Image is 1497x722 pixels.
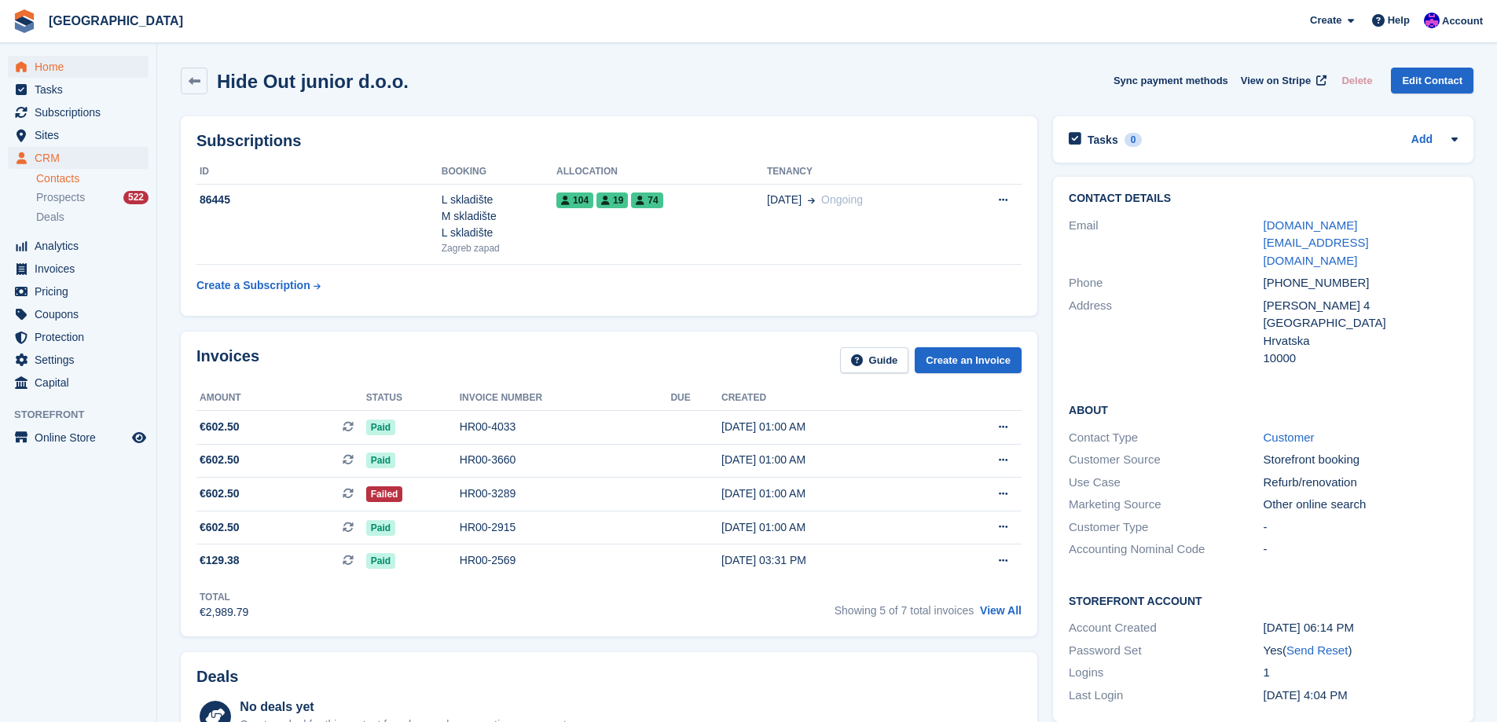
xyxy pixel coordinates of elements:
div: Marketing Source [1069,496,1263,514]
div: Hrvatska [1264,332,1458,350]
span: Paid [366,420,395,435]
div: No deals yet [240,698,569,717]
div: HR00-3289 [460,486,671,502]
span: Failed [366,486,403,502]
span: Storefront [14,407,156,423]
div: Yes [1264,642,1458,660]
span: Settings [35,349,129,371]
th: Status [366,386,460,411]
a: Guide [840,347,909,373]
img: Ivan Gačić [1424,13,1440,28]
a: menu [8,303,149,325]
div: [PERSON_NAME] 4 [1264,297,1458,315]
div: 522 [123,191,149,204]
h2: About [1069,401,1458,417]
span: Create [1310,13,1341,28]
a: Create an Invoice [915,347,1022,373]
div: €2,989.79 [200,604,248,621]
div: Customer Type [1069,519,1263,537]
span: Analytics [35,235,129,257]
div: Phone [1069,274,1263,292]
a: menu [8,349,149,371]
span: Online Store [35,427,129,449]
div: [DATE] 06:14 PM [1264,619,1458,637]
span: View on Stripe [1241,73,1311,89]
span: Paid [366,453,395,468]
th: Invoice number [460,386,671,411]
span: Deals [36,210,64,225]
span: 104 [556,192,593,208]
span: 19 [596,192,628,208]
span: Account [1442,13,1483,29]
div: 1 [1264,664,1458,682]
div: 10000 [1264,350,1458,368]
div: HR00-2915 [460,519,671,536]
a: menu [8,427,149,449]
th: Booking [442,159,556,185]
div: Logins [1069,664,1263,682]
div: Accounting Nominal Code [1069,541,1263,559]
span: Paid [366,520,395,536]
div: Customer Source [1069,451,1263,469]
a: menu [8,79,149,101]
div: Total [200,590,248,604]
span: CRM [35,147,129,169]
th: Amount [196,386,366,411]
a: Send Reset [1286,643,1348,657]
h2: Tasks [1088,133,1118,147]
a: Create a Subscription [196,271,321,300]
div: [DATE] 01:00 AM [721,519,937,536]
a: Add [1411,131,1433,149]
a: Prospects 522 [36,189,149,206]
span: €602.50 [200,486,240,502]
a: menu [8,56,149,78]
div: HR00-3660 [460,452,671,468]
div: [DATE] 01:00 AM [721,419,937,435]
span: Subscriptions [35,101,129,123]
div: Address [1069,297,1263,368]
h2: Invoices [196,347,259,373]
span: Paid [366,553,395,569]
span: Capital [35,372,129,394]
div: Create a Subscription [196,277,310,294]
a: View All [980,604,1022,617]
a: [DOMAIN_NAME][EMAIL_ADDRESS][DOMAIN_NAME] [1264,218,1369,267]
a: menu [8,258,149,280]
span: Coupons [35,303,129,325]
a: menu [8,280,149,302]
div: - [1264,541,1458,559]
div: [DATE] 01:00 AM [721,452,937,468]
div: - [1264,519,1458,537]
a: Deals [36,209,149,225]
span: Invoices [35,258,129,280]
a: menu [8,147,149,169]
span: Sites [35,124,129,146]
a: Edit Contact [1391,68,1473,93]
span: [DATE] [767,192,802,208]
div: Refurb/renovation [1264,474,1458,492]
div: 86445 [196,192,442,208]
span: ( ) [1282,643,1352,657]
span: Pricing [35,280,129,302]
div: [GEOGRAPHIC_DATA] [1264,314,1458,332]
a: menu [8,124,149,146]
span: €602.50 [200,419,240,435]
div: Last Login [1069,687,1263,705]
div: [PHONE_NUMBER] [1264,274,1458,292]
th: Due [670,386,721,411]
span: Home [35,56,129,78]
a: menu [8,101,149,123]
div: [DATE] 03:31 PM [721,552,937,569]
div: Storefront booking [1264,451,1458,469]
div: HR00-4033 [460,419,671,435]
button: Sync payment methods [1114,68,1228,93]
div: HR00-2569 [460,552,671,569]
th: Tenancy [767,159,956,185]
div: Password Set [1069,642,1263,660]
span: Showing 5 of 7 total invoices [835,604,974,617]
a: menu [8,235,149,257]
a: [GEOGRAPHIC_DATA] [42,8,189,34]
span: €602.50 [200,452,240,468]
th: Created [721,386,937,411]
th: Allocation [556,159,767,185]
